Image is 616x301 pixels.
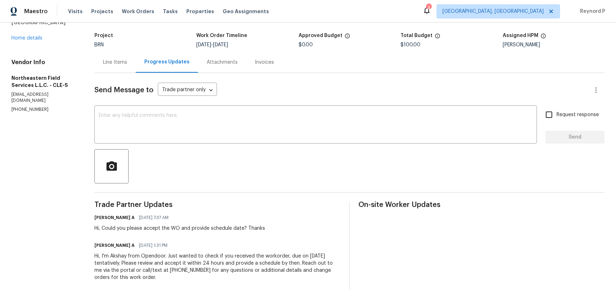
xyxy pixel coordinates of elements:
[196,42,228,47] span: -
[11,107,77,113] p: [PHONE_NUMBER]
[94,42,104,47] span: BRN
[11,92,77,104] p: [EMAIL_ADDRESS][DOMAIN_NAME]
[540,33,546,42] span: The hpm assigned to this work order.
[68,8,83,15] span: Visits
[11,74,77,89] h5: Northeastern Field Services L.L.C. - CLE-S
[103,59,127,66] div: Line Items
[196,33,247,38] h5: Work Order Timeline
[163,9,178,14] span: Tasks
[91,8,113,15] span: Projects
[400,33,433,38] h5: Total Budget
[299,33,342,38] h5: Approved Budget
[94,214,135,221] h6: [PERSON_NAME] A
[207,59,238,66] div: Attachments
[345,33,350,42] span: The total cost of line items that have been approved by both Opendoor and the Trade Partner. This...
[577,8,605,15] span: Reynord P
[94,242,135,249] h6: [PERSON_NAME] A
[442,8,544,15] span: [GEOGRAPHIC_DATA], [GEOGRAPHIC_DATA]
[11,19,77,26] h5: [GEOGRAPHIC_DATA]
[557,111,599,119] span: Request response
[358,201,605,208] span: On-site Worker Updates
[435,33,440,42] span: The total cost of line items that have been proposed by Opendoor. This sum includes line items th...
[213,42,228,47] span: [DATE]
[139,242,167,249] span: [DATE] 1:31 PM
[186,8,214,15] span: Properties
[196,42,211,47] span: [DATE]
[94,33,113,38] h5: Project
[255,59,274,66] div: Invoices
[139,214,169,221] span: [DATE] 7:37 AM
[400,42,420,47] span: $100.00
[426,4,431,11] div: 3
[299,42,313,47] span: $0.00
[11,59,77,66] h4: Vendor Info
[503,33,538,38] h5: Assigned HPM
[223,8,269,15] span: Geo Assignments
[11,36,42,41] a: Home details
[94,253,341,281] div: Hi, I'm Akshay from Opendoor. Just wanted to check if you received the workorder, due on [DATE] t...
[158,84,217,96] div: Trade partner only
[94,87,154,94] span: Send Message to
[122,8,154,15] span: Work Orders
[503,42,605,47] div: [PERSON_NAME]
[94,201,341,208] span: Trade Partner Updates
[144,58,190,66] div: Progress Updates
[24,8,48,15] span: Maestro
[94,225,265,232] div: Hi, Could you please accept the WO and provide schedule date? Thanks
